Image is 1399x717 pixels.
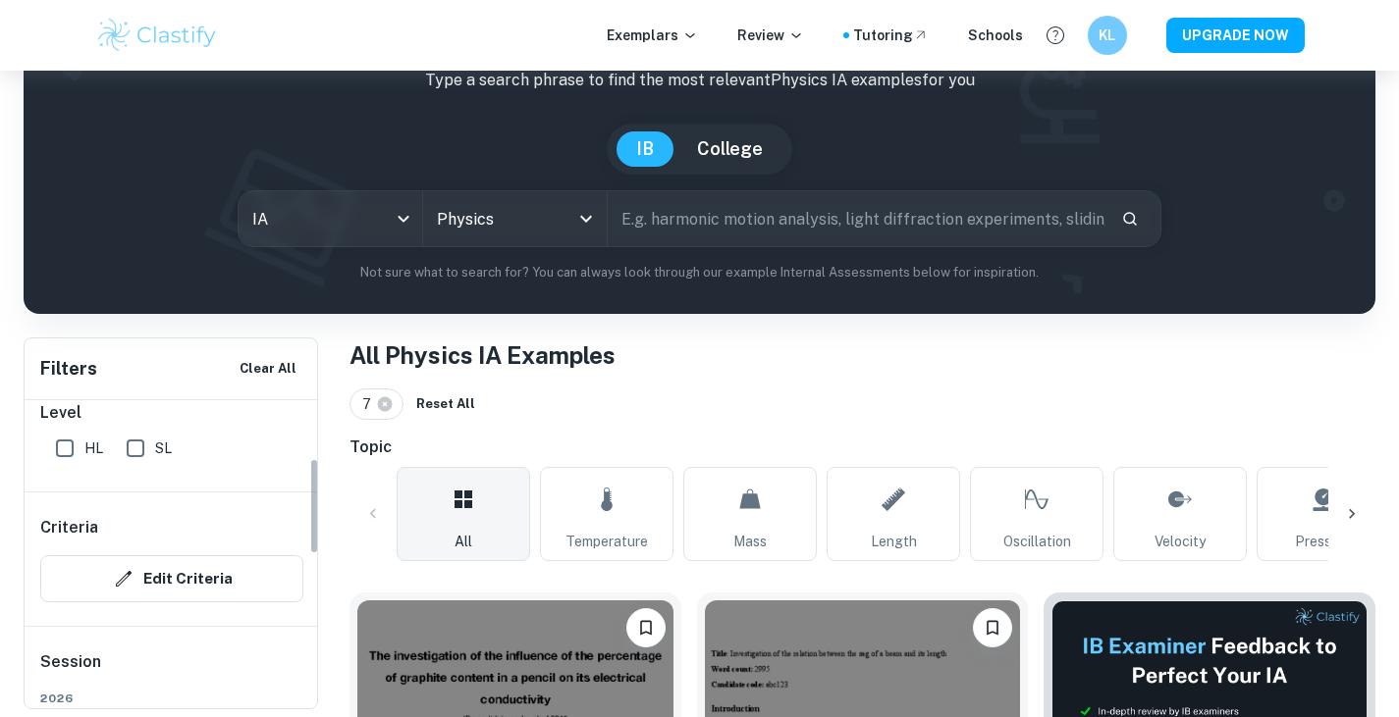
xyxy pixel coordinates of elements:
span: Temperature [565,531,648,552]
input: E.g. harmonic motion analysis, light diffraction experiments, sliding objects down a ramp... [608,191,1106,246]
button: Reset All [411,389,480,419]
span: 2026 [40,690,303,707]
h6: KL [1096,25,1118,46]
span: SL [155,437,172,459]
button: Bookmark [973,608,1012,647]
a: Tutoring [853,25,929,46]
button: Open [572,205,600,232]
p: Not sure what to search for? You can always look through our example Internal Assessments below f... [39,263,1360,282]
span: Pressure [1295,531,1352,552]
span: All [455,531,472,552]
button: College [677,131,782,167]
span: 7 [362,393,380,415]
h6: Filters [40,355,97,383]
span: Length [871,531,917,552]
button: Clear All [235,354,301,384]
h6: Criteria [40,516,98,539]
span: HL [84,437,103,459]
h1: All Physics IA Examples [350,337,1375,373]
button: IB [617,131,673,167]
span: Velocity [1155,531,1206,552]
button: UPGRADE NOW [1166,18,1305,53]
span: Oscillation [1003,531,1071,552]
p: Review [737,25,804,46]
button: KL [1088,16,1127,55]
div: 7 [350,388,404,420]
img: Clastify logo [95,16,220,55]
h6: Level [40,401,303,425]
button: Edit Criteria [40,555,303,602]
h6: Topic [350,435,1375,459]
h6: Session [40,650,303,690]
div: IA [239,191,422,246]
a: Schools [968,25,1023,46]
p: Exemplars [607,25,698,46]
p: Type a search phrase to find the most relevant Physics IA examples for you [39,69,1360,92]
button: Search [1113,202,1147,235]
span: Mass [733,531,767,552]
button: Bookmark [626,608,666,647]
button: Help and Feedback [1039,19,1072,52]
